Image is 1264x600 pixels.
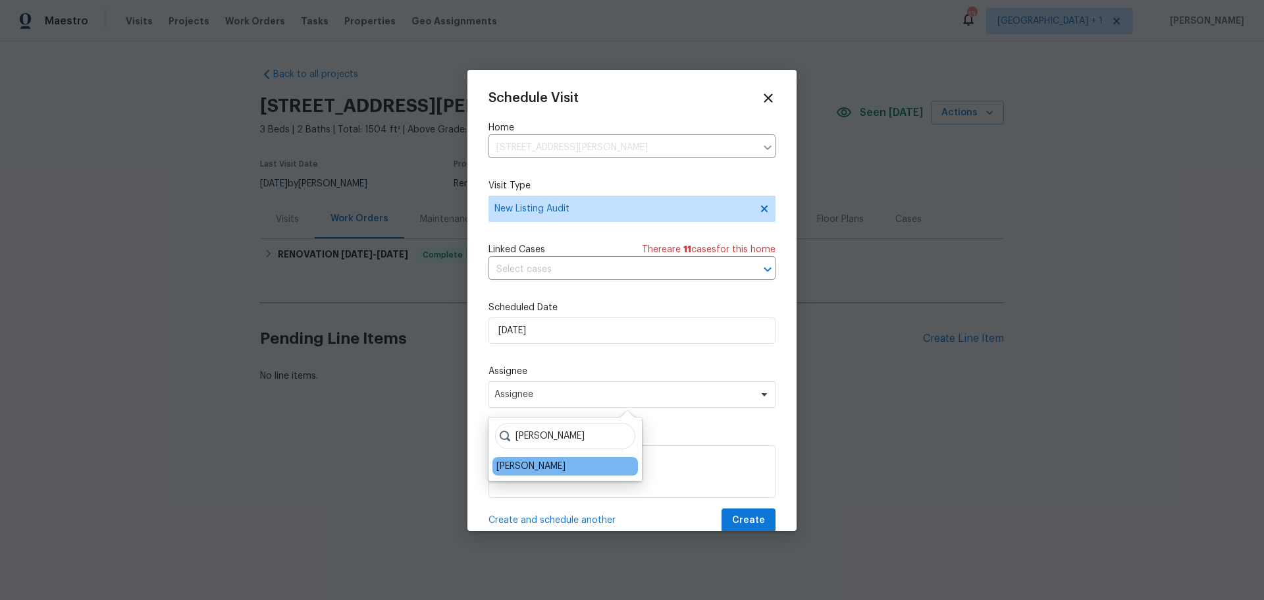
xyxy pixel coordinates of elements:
label: Home [488,121,776,134]
span: There are case s for this home [642,243,776,256]
span: Create and schedule another [488,514,616,527]
span: Linked Cases [488,243,545,256]
label: Visit Type [488,179,776,192]
span: New Listing Audit [494,202,750,215]
input: Select cases [488,259,739,280]
span: 11 [683,245,691,254]
span: Close [761,91,776,105]
div: [PERSON_NAME] [496,460,566,473]
label: Scheduled Date [488,301,776,314]
input: M/D/YYYY [488,317,776,344]
span: Schedule Visit [488,92,579,105]
span: Create [732,512,765,529]
input: Enter in an address [488,138,756,158]
button: Create [722,508,776,533]
span: Assignee [494,389,752,400]
label: Assignee [488,365,776,378]
button: Open [758,260,777,279]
